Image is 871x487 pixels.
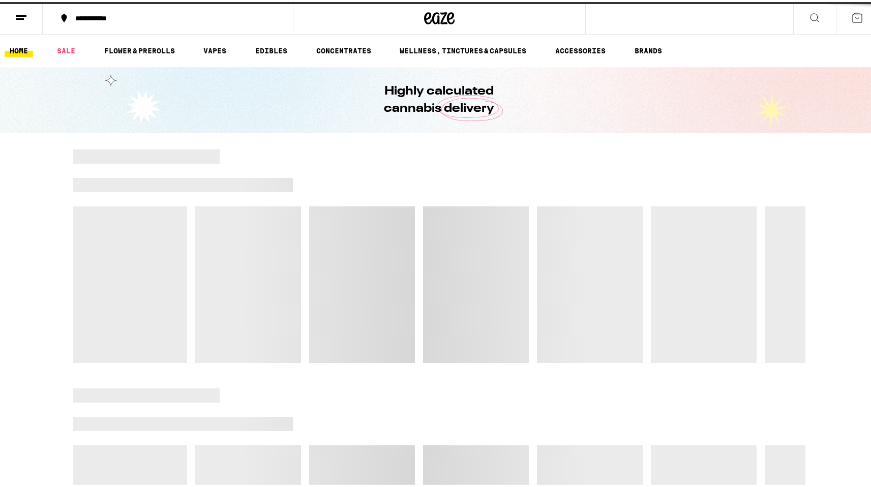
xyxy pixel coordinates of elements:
[5,43,33,55] a: HOME
[395,43,531,55] a: WELLNESS, TINCTURES & CAPSULES
[198,43,231,55] a: VAPES
[311,43,376,55] a: CONCENTRATES
[355,81,523,115] h1: Highly calculated cannabis delivery
[6,7,73,15] span: Hi. Need any help?
[99,43,180,55] a: FLOWER & PREROLLS
[629,43,667,55] a: BRANDS
[250,43,292,55] a: EDIBLES
[52,43,80,55] a: SALE
[550,43,611,55] a: ACCESSORIES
